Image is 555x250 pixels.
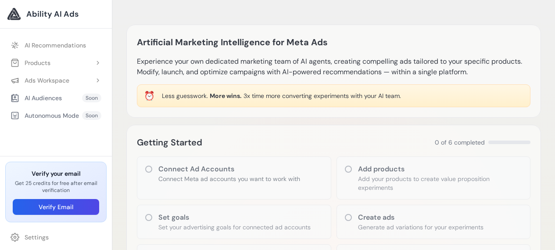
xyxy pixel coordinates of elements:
[158,212,311,223] h3: Set goals
[162,92,208,100] span: Less guesswork.
[358,174,523,192] p: Add your products to create value proposition experiments
[26,8,79,20] span: Ability AI Ads
[5,37,107,53] a: AI Recommendations
[13,180,99,194] p: Get 25 credits for free after email verification
[158,174,300,183] p: Connect Meta ad accounts you want to work with
[82,111,101,120] span: Soon
[13,169,99,178] h3: Verify your email
[158,223,311,232] p: Set your advertising goals for connected ad accounts
[5,55,107,71] button: Products
[435,138,485,147] span: 0 of 6 completed
[358,223,483,232] p: Generate ad variations for your experiments
[7,7,105,21] a: Ability AI Ads
[5,72,107,88] button: Ads Workspace
[358,212,483,223] h3: Create ads
[82,94,101,102] span: Soon
[358,164,523,174] h3: Add products
[144,90,155,102] div: ⏰
[158,164,300,174] h3: Connect Ad Accounts
[11,111,79,120] div: Autonomous Mode
[243,92,401,100] span: 3x time more converting experiments with your AI team.
[210,92,242,100] span: More wins.
[137,56,530,77] p: Experience your own dedicated marketing team of AI agents, creating compelling ads tailored to yo...
[11,58,50,67] div: Products
[11,94,62,102] div: AI Audiences
[5,229,107,245] a: Settings
[137,35,328,49] h1: Artificial Marketing Intelligence for Meta Ads
[137,135,202,149] h2: Getting Started
[13,199,99,215] button: Verify Email
[11,76,69,85] div: Ads Workspace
